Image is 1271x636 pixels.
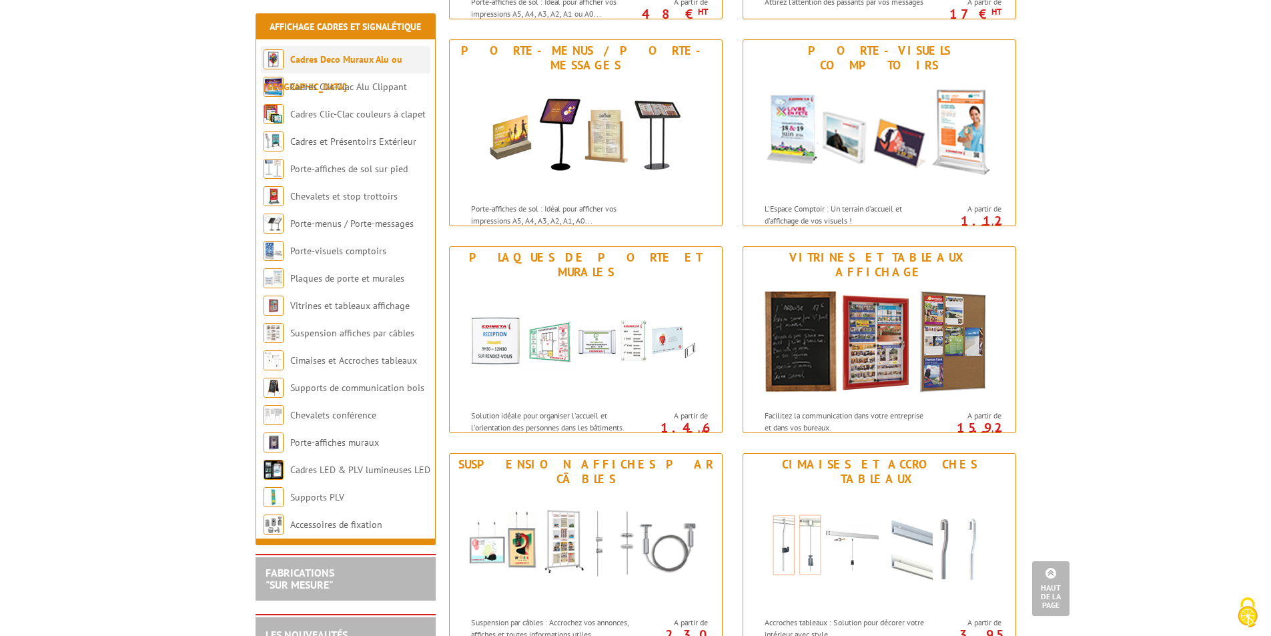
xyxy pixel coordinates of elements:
button: Cookies (fenêtre modale) [1224,591,1271,636]
a: Vitrines et tableaux affichage [290,300,410,312]
div: Porte-visuels comptoirs [747,43,1012,73]
p: L'Espace Comptoir : Un terrain d'accueil et d'affichage de vos visuels ! [765,203,930,226]
sup: HT [991,428,1001,439]
img: Accessoires de fixation [264,515,284,535]
span: A partir de [640,410,708,421]
a: Porte-visuels comptoirs [290,245,386,257]
p: Solution idéale pour organiser l'accueil et l'orientation des personnes dans les bâtiments. [471,410,637,432]
p: Porte-affiches de sol : Idéal pour afficher vos impressions A5, A4, A3, A2, A1, A0... [471,203,637,226]
a: Cadres et Présentoirs Extérieur [290,135,416,147]
div: Vitrines et tableaux affichage [747,250,1012,280]
a: Plaques de porte et murales Plaques de porte et murales Solution idéale pour organiser l'accueil ... [449,246,723,433]
img: Plaques de porte et murales [462,283,709,403]
p: 1.12 € [927,217,1001,233]
img: Vitrines et tableaux affichage [756,283,1003,403]
img: Cimaises et Accroches tableaux [264,350,284,370]
a: Porte-affiches de sol sur pied [290,163,408,175]
a: Porte-affiches muraux [290,436,379,448]
div: Plaques de porte et murales [453,250,719,280]
img: Supports PLV [264,487,284,507]
div: Suspension affiches par câbles [453,457,719,487]
img: Cimaises et Accroches tableaux [756,490,1003,610]
a: Affichage Cadres et Signalétique [270,21,421,33]
img: Suspension affiches par câbles [462,490,709,610]
img: Chevalets conférence [264,405,284,425]
img: Suspension affiches par câbles [264,323,284,343]
a: FABRICATIONS"Sur Mesure" [266,566,334,591]
a: Cadres LED & PLV lumineuses LED [290,464,430,476]
img: Porte-menus / Porte-messages [264,214,284,234]
a: Haut de la page [1032,561,1070,616]
sup: HT [698,6,708,17]
img: Cookies (fenêtre modale) [1231,596,1264,629]
a: Porte-menus / Porte-messages [290,218,414,230]
a: Suspension affiches par câbles [290,327,414,339]
span: A partir de [640,617,708,628]
img: Vitrines et tableaux affichage [264,296,284,316]
a: Supports de communication bois [290,382,424,394]
img: Supports de communication bois [264,378,284,398]
img: Porte-menus / Porte-messages [489,76,682,196]
p: 17 € [927,10,1001,18]
span: A partir de [933,410,1001,421]
img: Chevalets et stop trottoirs [264,186,284,206]
img: Cadres et Présentoirs Extérieur [264,131,284,151]
a: Chevalets et stop trottoirs [290,190,398,202]
img: Porte-visuels comptoirs [756,76,1003,196]
a: Porte-visuels comptoirs Porte-visuels comptoirs L'Espace Comptoir : Un terrain d'accueil et d'aff... [743,39,1016,226]
p: 15.92 € [927,424,1001,440]
sup: HT [991,221,1001,232]
a: Chevalets conférence [290,409,376,421]
p: Facilitez la communication dans votre entreprise et dans vos bureaux. [765,410,930,432]
img: Cadres LED & PLV lumineuses LED [264,460,284,480]
a: Vitrines et tableaux affichage Vitrines et tableaux affichage Facilitez la communication dans vot... [743,246,1016,433]
img: Plaques de porte et murales [264,268,284,288]
img: Porte-affiches muraux [264,432,284,452]
a: Supports PLV [290,491,344,503]
div: Porte-menus / Porte-messages [453,43,719,73]
p: 1.46 € [633,424,708,440]
a: Plaques de porte et murales [290,272,404,284]
img: Cadres Clic-Clac couleurs à clapet [264,104,284,124]
p: 48 € [633,10,708,18]
span: A partir de [933,617,1001,628]
a: Cadres Deco Muraux Alu ou [GEOGRAPHIC_DATA] [264,53,402,93]
sup: HT [698,428,708,439]
img: Cadres Deco Muraux Alu ou Bois [264,49,284,69]
a: Cadres Clic-Clac couleurs à clapet [290,108,426,120]
a: Accessoires de fixation [290,519,382,531]
sup: HT [991,6,1001,17]
img: Porte-visuels comptoirs [264,241,284,261]
span: A partir de [933,204,1001,214]
div: Cimaises et Accroches tableaux [747,457,1012,487]
img: Porte-affiches de sol sur pied [264,159,284,179]
a: Porte-menus / Porte-messages Porte-menus / Porte-messages Porte-affiches de sol : Idéal pour affi... [449,39,723,226]
a: Cimaises et Accroches tableaux [290,354,417,366]
a: Cadres Clic-Clac Alu Clippant [290,81,407,93]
